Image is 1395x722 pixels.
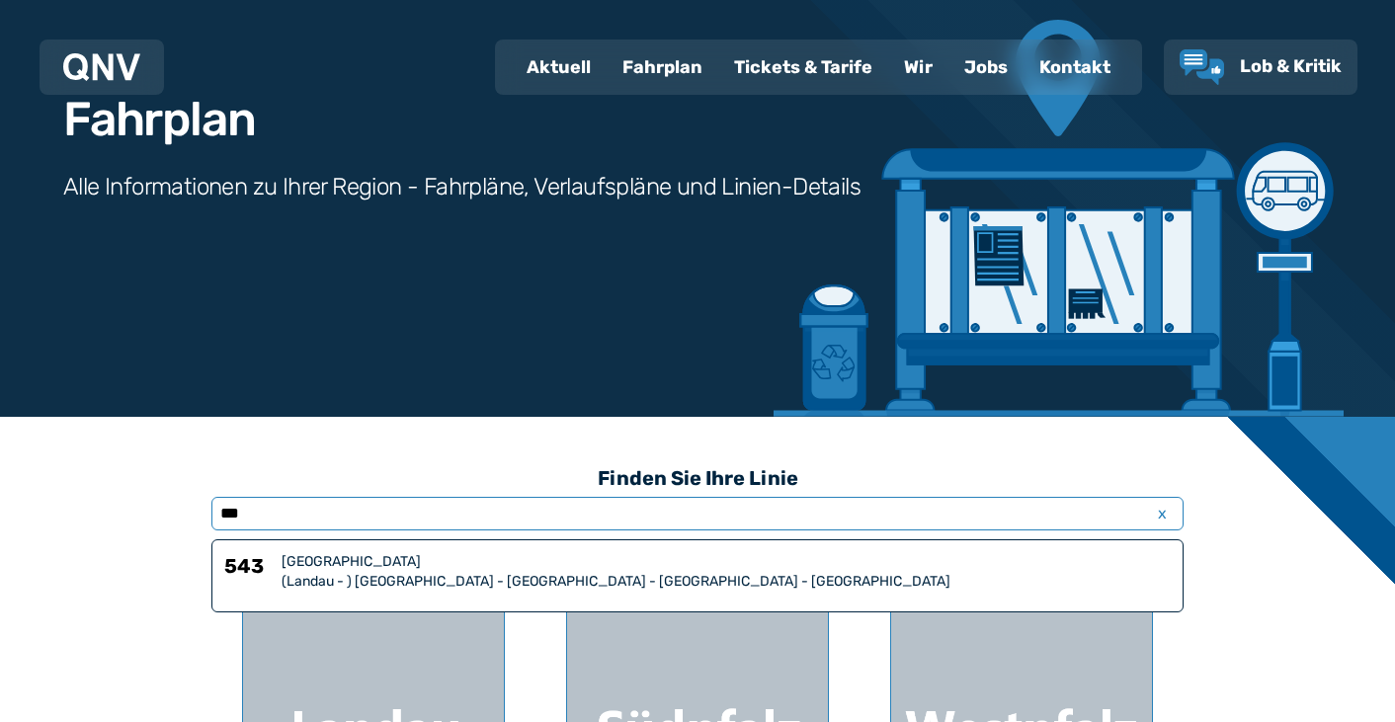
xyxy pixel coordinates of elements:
a: Tickets & Tarife [718,41,888,93]
a: Lob & Kritik [1180,49,1342,85]
h3: Alle Informationen zu Ihrer Region - Fahrpläne, Verlaufspläne und Linien-Details [63,171,861,202]
a: Jobs [948,41,1024,93]
span: x [1148,502,1176,525]
a: Aktuell [511,41,607,93]
a: QNV Logo [63,47,140,87]
a: Kontakt [1024,41,1126,93]
a: Wir [888,41,948,93]
img: QNV Logo [63,53,140,81]
span: Lob & Kritik [1240,55,1342,77]
h6: 543 [224,552,274,592]
a: Fahrplan [607,41,718,93]
h3: Finden Sie Ihre Linie [211,456,1184,500]
div: (Landau - ) [GEOGRAPHIC_DATA] - [GEOGRAPHIC_DATA] - [GEOGRAPHIC_DATA] - [GEOGRAPHIC_DATA] [282,572,1171,592]
h1: Fahrplan [63,96,255,143]
div: [GEOGRAPHIC_DATA] [282,552,1171,572]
